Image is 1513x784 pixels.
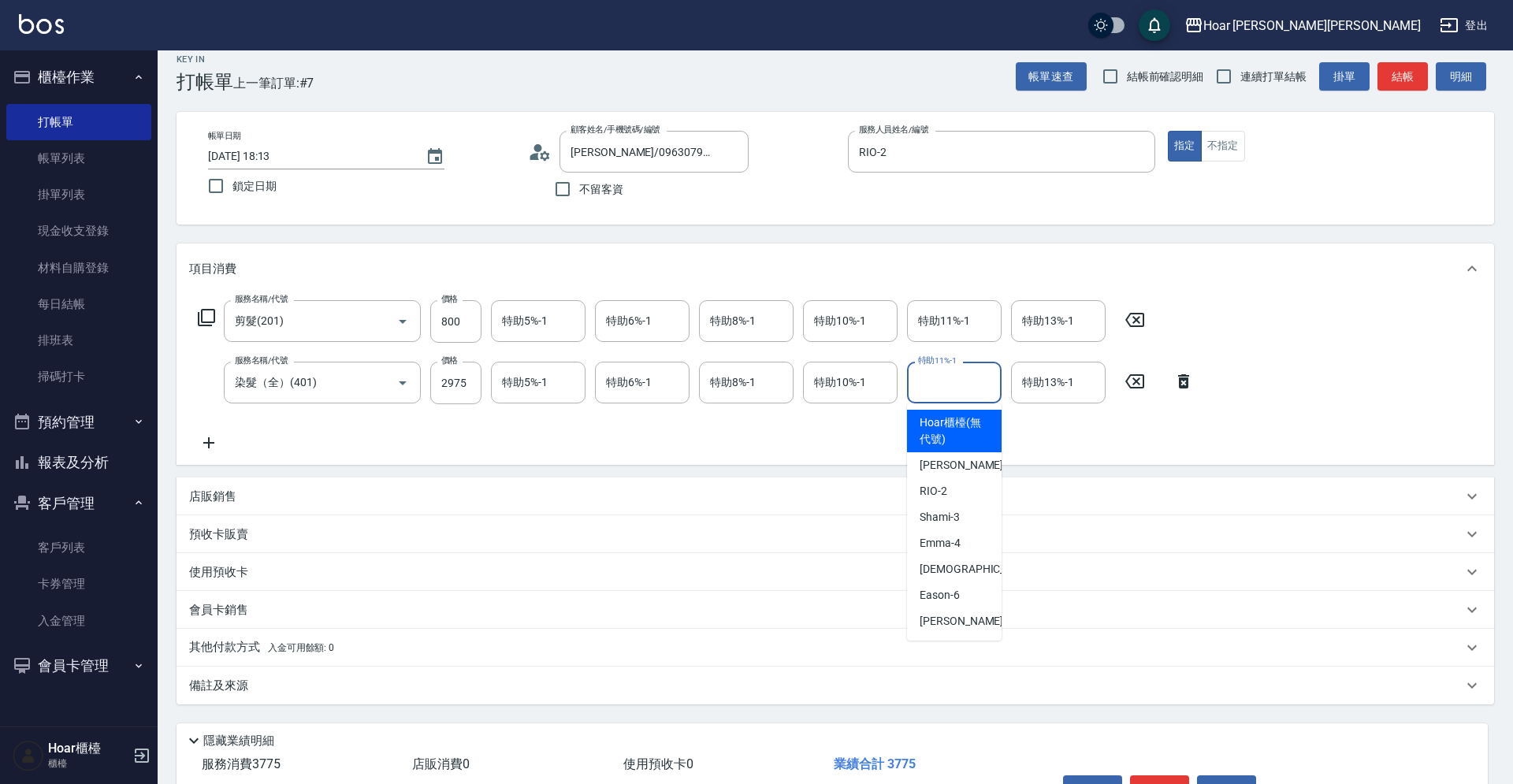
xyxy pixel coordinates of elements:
[6,359,151,395] a: 掃碼打卡
[920,613,1013,630] span: [PERSON_NAME] -7
[920,535,961,552] span: Emma -4
[6,402,151,443] button: 預約管理
[441,293,458,305] label: 價格
[441,355,458,366] label: 價格
[6,213,151,249] a: 現金收支登錄
[177,243,1494,294] div: 項目消費
[920,457,1013,474] span: [PERSON_NAME] -1
[233,73,314,93] span: 上一筆訂單:#7
[920,587,960,604] span: Eason -6
[834,756,916,771] span: 業績合計 3775
[268,642,335,653] span: 入金可用餘額: 0
[189,261,236,277] p: 項目消費
[235,355,288,366] label: 服務名稱/代號
[189,564,248,581] p: 使用預收卡
[189,489,236,505] p: 店販銷售
[1178,9,1427,42] button: Hoar [PERSON_NAME][PERSON_NAME]
[6,104,151,140] a: 打帳單
[189,639,334,656] p: 其他付款方式
[920,561,1043,578] span: [DEMOGRAPHIC_DATA] -5
[412,756,470,771] span: 店販消費 0
[208,143,410,169] input: YYYY/MM/DD hh:mm
[571,124,660,136] label: 顧客姓名/手機號碼/編號
[1433,11,1494,40] button: 登出
[203,733,274,749] p: 隱藏業績明細
[189,526,248,543] p: 預收卡販賣
[6,442,151,483] button: 報表及分析
[6,176,151,213] a: 掛單列表
[202,756,281,771] span: 服務消費 3775
[920,509,960,526] span: Shami -3
[177,515,1494,553] div: 預收卡販賣
[48,741,128,756] h5: Hoar櫃檯
[1203,16,1421,35] div: Hoar [PERSON_NAME][PERSON_NAME]
[920,483,947,500] span: RIO -2
[1377,62,1428,91] button: 結帳
[390,370,415,396] button: Open
[1436,62,1486,91] button: 明細
[416,138,454,176] button: Choose date, selected date is 2025-08-24
[177,71,233,93] h3: 打帳單
[1168,131,1202,162] button: 指定
[6,322,151,359] a: 排班表
[177,667,1494,704] div: 備註及來源
[6,286,151,322] a: 每日結帳
[1139,9,1170,41] button: save
[48,756,128,771] p: 櫃檯
[623,756,693,771] span: 使用預收卡 0
[177,591,1494,629] div: 會員卡銷售
[6,483,151,524] button: 客戶管理
[177,477,1494,515] div: 店販銷售
[390,309,415,334] button: Open
[1127,69,1204,85] span: 結帳前確認明細
[859,124,928,136] label: 服務人員姓名/編號
[6,603,151,639] a: 入金管理
[235,293,288,305] label: 服務名稱/代號
[918,355,957,366] label: 特助11%-1
[6,566,151,602] a: 卡券管理
[1201,131,1245,162] button: 不指定
[177,553,1494,591] div: 使用預收卡
[189,602,248,619] p: 會員卡銷售
[6,250,151,286] a: 材料自購登錄
[920,414,989,448] span: Hoar櫃檯 (無代號)
[232,178,277,195] span: 鎖定日期
[208,130,241,142] label: 帳單日期
[177,54,233,65] h2: Key In
[13,740,44,771] img: Person
[177,629,1494,667] div: 其他付款方式入金可用餘額: 0
[6,140,151,176] a: 帳單列表
[189,678,248,694] p: 備註及來源
[1240,69,1307,85] span: 連續打單結帳
[6,57,151,98] button: 櫃檯作業
[6,529,151,566] a: 客戶列表
[579,181,623,198] span: 不留客資
[1319,62,1370,91] button: 掛單
[1016,62,1087,91] button: 帳單速查
[19,14,64,34] img: Logo
[6,645,151,686] button: 會員卡管理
